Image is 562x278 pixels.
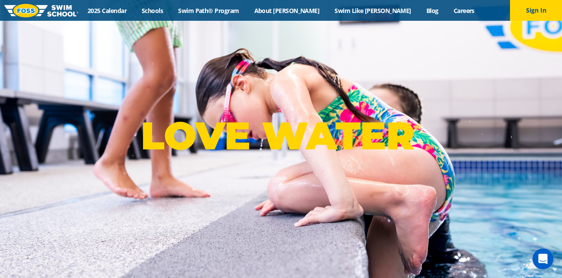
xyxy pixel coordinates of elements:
a: Careers [446,6,482,15]
a: Swim Like [PERSON_NAME] [327,6,419,15]
div: Open Intercom Messenger [533,249,553,269]
sup: ® [414,121,421,132]
a: About [PERSON_NAME] [247,6,327,15]
a: Blog [419,6,446,15]
a: Schools [134,6,171,15]
a: 2025 Calendar [80,6,134,15]
p: LOVE WATER [141,113,421,159]
img: FOSS Swim School Logo [4,4,78,17]
a: Swim Path® Program [171,6,247,15]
